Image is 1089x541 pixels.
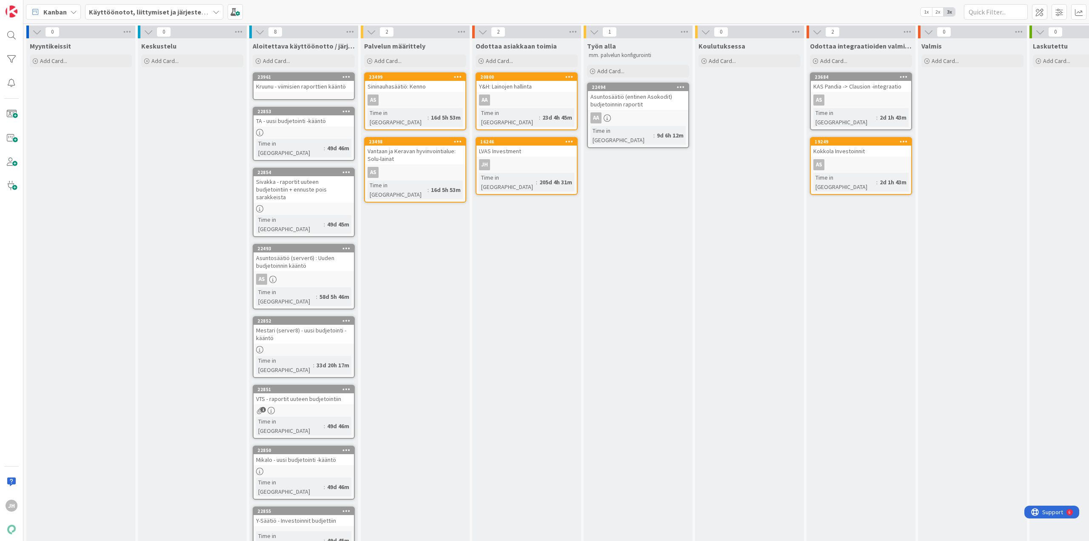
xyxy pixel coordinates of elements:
[254,169,354,203] div: 22854Sivakka - raportit uuteen budjetointiin + ennuste pois sarakkeista
[810,42,912,50] span: Odottaa integraatioiden valmistumista
[878,113,909,122] div: 2d 1h 43m
[479,94,490,106] div: AA
[257,508,354,514] div: 22855
[539,113,540,122] span: :
[325,143,351,153] div: 49d 46m
[964,4,1028,20] input: Quick Filter...
[254,169,354,176] div: 22854
[811,73,911,81] div: 23684
[813,108,876,127] div: Time in [GEOGRAPHIC_DATA]
[813,159,824,170] div: AS
[365,138,465,164] div: 23498Vantaan ja Keravan hyvinvointialue: Solu-lainat
[254,507,354,526] div: 22855Y-Säätiö - Investoinnit budjettiin
[588,112,688,123] div: AA
[491,27,505,37] span: 2
[254,81,354,92] div: Kruunu - viimisien raporttien kääntö
[254,447,354,454] div: 22850
[317,292,351,301] div: 58d 5h 46m
[369,74,465,80] div: 23499
[254,245,354,252] div: 22493
[698,42,745,50] span: Koulutuksessa
[590,126,653,145] div: Time in [GEOGRAPHIC_DATA]
[709,57,736,65] span: Add Card...
[254,108,354,126] div: 22853TA - uusi budjetointi -kääntö
[937,27,951,37] span: 0
[313,361,314,370] span: :
[257,74,354,80] div: 23961
[254,108,354,115] div: 22853
[587,42,616,50] span: Työn alla
[932,8,944,16] span: 2x
[254,386,354,404] div: 22851VTS - raportit uuteen budjetointiin
[324,143,325,153] span: :
[257,447,354,453] div: 22850
[254,317,354,325] div: 22852
[1043,57,1070,65] span: Add Card...
[254,274,354,285] div: AS
[429,185,463,195] div: 16d 5h 53m
[602,27,617,37] span: 1
[379,27,394,37] span: 2
[537,177,574,187] div: 205d 4h 31m
[43,7,67,17] span: Kanban
[254,252,354,271] div: Asuntosäätiö (server6) : Uuden budjetoinnin kääntö
[536,177,537,187] span: :
[254,515,354,526] div: Y-Säätiö - Investoinnit budjettiin
[6,6,17,17] img: Visit kanbanzone.com
[89,8,248,16] b: Käyttöönotot, liittymiset ja järjestelmävaihdokset
[428,185,429,195] span: :
[921,8,932,16] span: 1x
[476,138,577,146] div: 16246
[428,113,429,122] span: :
[314,361,351,370] div: 33d 20h 17m
[479,108,539,127] div: Time in [GEOGRAPHIC_DATA]
[263,57,290,65] span: Add Card...
[254,325,354,343] div: Mestari (server8) - uusi budjetointi -kääntö
[325,220,351,229] div: 49d 45m
[256,417,324,435] div: Time in [GEOGRAPHIC_DATA]
[1048,27,1063,37] span: 0
[811,146,911,157] div: Kokkola Investoinnit
[254,393,354,404] div: VTS - raportit uuteen budjetointiin
[480,74,577,80] div: 20800
[592,84,688,90] div: 22494
[374,57,402,65] span: Add Card...
[588,83,688,110] div: 22494Asuntosäätiö (entinen Asokodit) budjetoinnin raportit
[254,386,354,393] div: 22851
[811,159,911,170] div: AS
[256,274,267,285] div: AS
[820,57,847,65] span: Add Card...
[479,159,490,170] div: JH
[316,292,317,301] span: :
[157,27,171,37] span: 0
[476,138,577,157] div: 16246LVAS Investment
[6,500,17,512] div: JH
[811,73,911,92] div: 23684KAS Pandia -> Clausion -integraatio
[655,131,686,140] div: 9d 6h 12m
[476,42,557,50] span: Odottaa asiakkaan toimia
[365,138,465,146] div: 23498
[653,131,655,140] span: :
[714,27,728,37] span: 0
[324,482,325,492] span: :
[813,94,824,106] div: AS
[257,318,354,324] div: 22852
[257,169,354,175] div: 22854
[932,57,959,65] span: Add Card...
[590,112,602,123] div: AA
[429,113,463,122] div: 16d 5h 53m
[944,8,955,16] span: 3x
[811,81,911,92] div: KAS Pandia -> Clausion -integraatio
[254,447,354,465] div: 22850Mikalo - uusi budjetointi -kääntö
[44,3,46,10] div: 6
[6,524,17,535] img: avatar
[597,67,624,75] span: Add Card...
[486,57,513,65] span: Add Card...
[151,57,179,65] span: Add Card...
[365,167,465,178] div: AS
[257,246,354,252] div: 22493
[365,81,465,92] div: Sininauhasäätiö: Kenno
[365,146,465,164] div: Vantaan ja Keravan hyvinvointialue: Solu-lainat
[480,139,577,145] div: 16246
[365,73,465,92] div: 23499Sininauhasäätiö: Kenno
